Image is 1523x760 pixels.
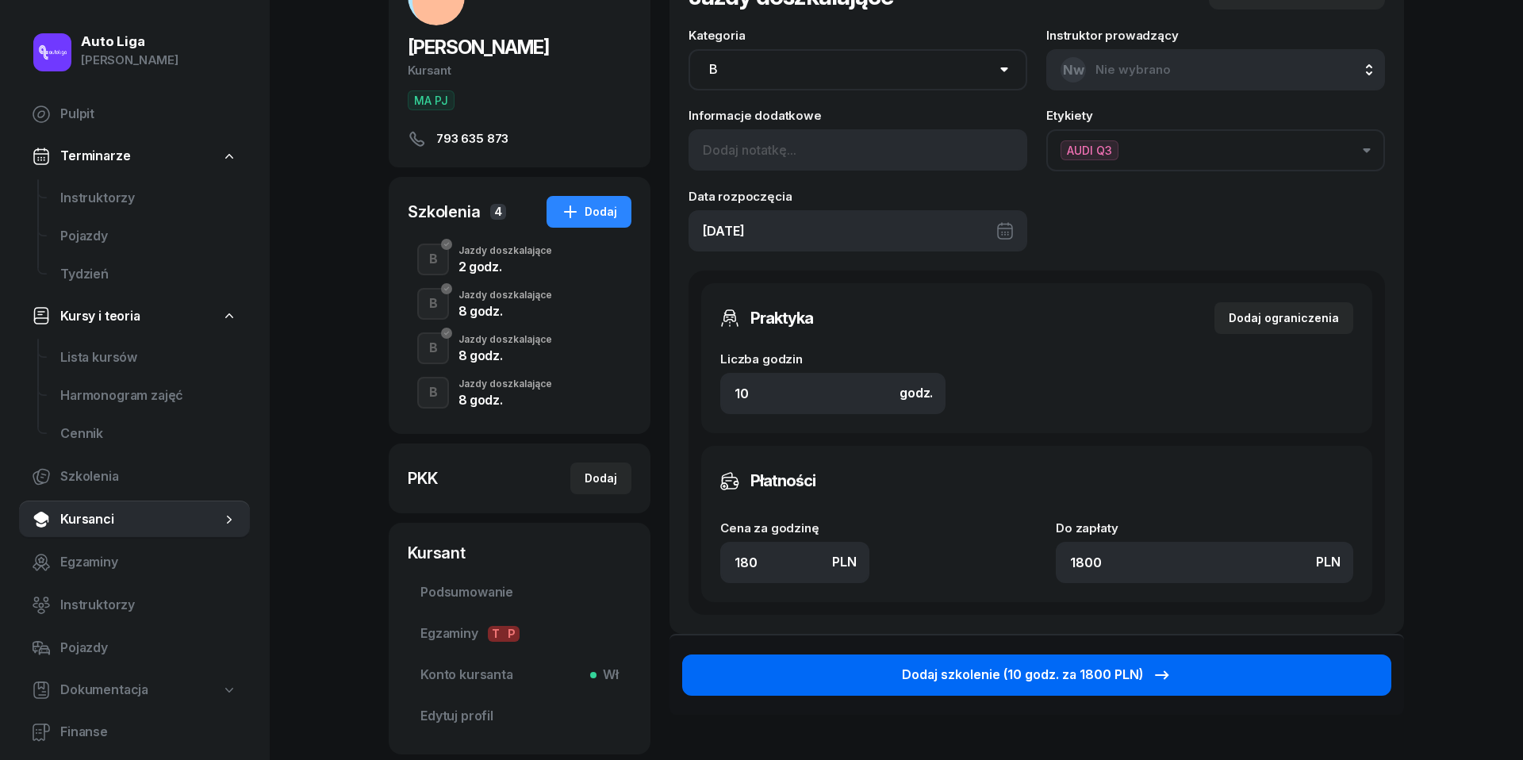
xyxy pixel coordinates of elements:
[408,615,631,653] a: EgzaminyTP
[60,552,237,573] span: Egzaminy
[60,306,140,327] span: Kursy i teoria
[488,626,504,642] span: T
[81,50,178,71] div: [PERSON_NAME]
[408,60,631,81] div: Kursant
[408,656,631,694] a: Konto kursantaWł
[417,244,449,275] button: B
[408,574,631,612] a: Podsumowanie
[60,509,221,530] span: Kursanci
[60,188,237,209] span: Instruktorzy
[420,706,619,727] span: Edytuj profil
[19,713,250,751] a: Finanse
[1063,63,1084,77] span: Nw
[490,204,506,220] span: 4
[408,326,631,370] button: BJazdy doszkalające8 godz.
[1095,62,1171,77] span: Nie wybrano
[60,595,237,616] span: Instruktorzy
[420,624,619,644] span: Egzaminy
[408,370,631,415] button: BJazdy doszkalające8 godz.
[81,35,178,48] div: Auto Liga
[458,349,552,362] div: 8 godz.
[408,237,631,282] button: BJazdy doszkalające2 godz.
[1056,542,1353,583] input: 0
[48,179,250,217] a: Instruktorzy
[60,722,237,743] span: Finanse
[420,582,619,603] span: Podsumowanie
[408,90,455,110] button: MA PJ
[423,290,444,317] div: B
[60,680,148,701] span: Dokumentacja
[417,288,449,320] button: B
[750,468,815,493] h3: Płatności
[19,672,250,708] a: Dokumentacja
[458,335,552,344] div: Jazdy doszkalające
[48,377,250,415] a: Harmonogram zajęć
[720,373,946,414] input: 0
[48,217,250,255] a: Pojazdy
[570,463,631,494] button: Dodaj
[408,36,549,59] span: [PERSON_NAME]
[902,665,1172,685] div: Dodaj szkolenie (10 godz. za 1800 PLN)
[1046,129,1385,171] button: AUDI Q3
[60,466,237,487] span: Szkolenia
[423,246,444,273] div: B
[458,246,552,255] div: Jazdy doszkalające
[458,260,552,273] div: 2 godz.
[19,138,250,175] a: Terminarze
[48,255,250,294] a: Tydzień
[19,501,250,539] a: Kursanci
[19,298,250,335] a: Kursy i teoria
[458,393,552,406] div: 8 godz.
[19,95,250,133] a: Pulpit
[436,129,508,148] span: 793 635 873
[408,542,631,564] div: Kursant
[60,226,237,247] span: Pojazdy
[750,305,813,331] h3: Praktyka
[720,542,869,583] input: 0
[408,201,481,223] div: Szkolenia
[458,305,552,317] div: 8 godz.
[417,377,449,409] button: B
[417,332,449,364] button: B
[60,424,237,444] span: Cennik
[408,282,631,326] button: BJazdy doszkalające8 godz.
[19,543,250,582] a: Egzaminy
[19,629,250,667] a: Pojazdy
[1214,302,1353,334] button: Dodaj ograniczenia
[60,638,237,658] span: Pojazdy
[1229,309,1339,328] div: Dodaj ograniczenia
[60,104,237,125] span: Pulpit
[1046,49,1385,90] button: NwNie wybrano
[48,415,250,453] a: Cennik
[547,196,631,228] button: Dodaj
[561,202,617,221] div: Dodaj
[408,129,631,148] a: 793 635 873
[60,264,237,285] span: Tydzień
[60,386,237,406] span: Harmonogram zajęć
[408,697,631,735] a: Edytuj profil
[504,626,520,642] span: P
[458,379,552,389] div: Jazdy doszkalające
[423,379,444,406] div: B
[408,467,438,489] div: PKK
[48,339,250,377] a: Lista kursów
[689,129,1027,171] input: Dodaj notatkę...
[597,665,619,685] span: Wł
[60,146,130,167] span: Terminarze
[423,335,444,362] div: B
[19,586,250,624] a: Instruktorzy
[60,347,237,368] span: Lista kursów
[420,665,619,685] span: Konto kursanta
[19,458,250,496] a: Szkolenia
[585,469,617,488] div: Dodaj
[1061,140,1118,160] span: AUDI Q3
[458,290,552,300] div: Jazdy doszkalające
[682,654,1391,696] button: Dodaj szkolenie (10 godz. za 1800 PLN)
